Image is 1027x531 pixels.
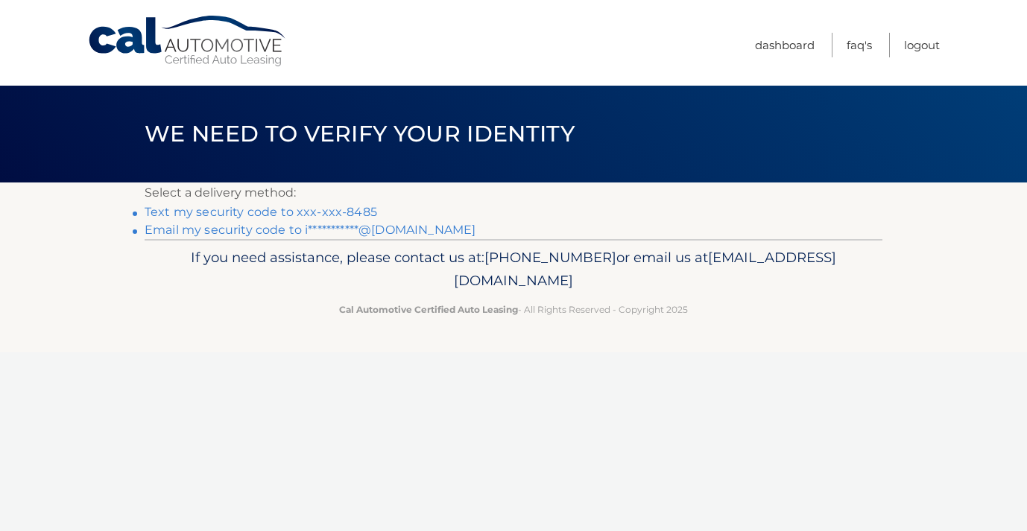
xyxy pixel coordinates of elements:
p: - All Rights Reserved - Copyright 2025 [154,302,873,317]
a: Dashboard [755,33,815,57]
p: Select a delivery method: [145,182,882,203]
a: Text my security code to xxx-xxx-8485 [145,205,377,219]
span: [PHONE_NUMBER] [484,249,616,266]
a: Logout [904,33,940,57]
span: We need to verify your identity [145,120,575,147]
p: If you need assistance, please contact us at: or email us at [154,246,873,293]
strong: Cal Automotive Certified Auto Leasing [339,304,518,315]
a: FAQ's [847,33,872,57]
a: Cal Automotive [87,15,288,68]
